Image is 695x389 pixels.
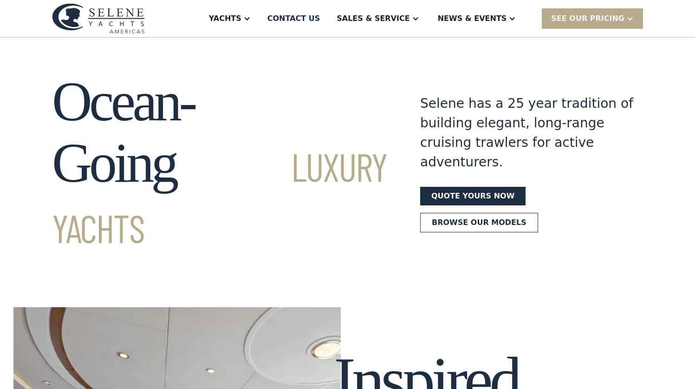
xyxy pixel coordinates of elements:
[420,213,538,232] a: Browse our models
[209,13,241,24] div: Yachts
[267,13,320,24] div: Contact US
[337,13,409,24] div: Sales & Service
[542,8,643,28] div: SEE Our Pricing
[52,3,145,33] img: logo
[52,71,387,255] h1: Ocean-Going
[420,94,634,172] div: Selene has a 25 year tradition of building elegant, long-range cruising trawlers for active adven...
[438,13,507,24] div: News & EVENTS
[420,187,526,205] a: Quote yours now
[551,13,624,24] div: SEE Our Pricing
[52,143,387,251] span: Luxury Yachts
